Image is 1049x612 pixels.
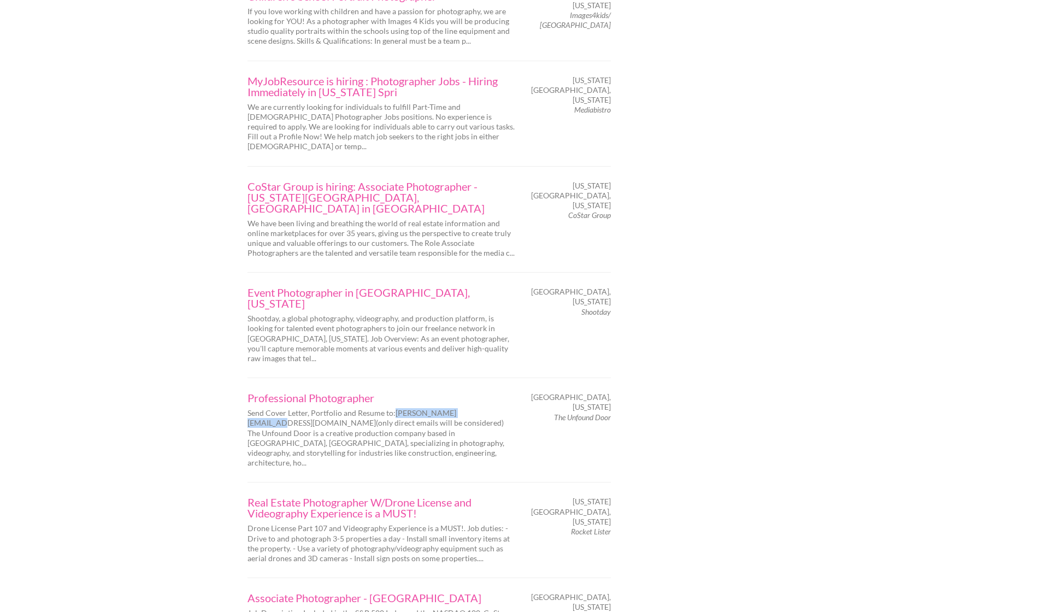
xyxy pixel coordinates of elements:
[568,210,611,220] em: CoStar Group
[247,592,515,603] a: Associate Photographer - [GEOGRAPHIC_DATA]
[540,10,611,30] em: Images4kids/ [GEOGRAPHIC_DATA]
[531,497,611,527] span: [US_STATE][GEOGRAPHIC_DATA], [US_STATE]
[247,181,515,214] a: CoStar Group is hiring: Associate Photographer - [US_STATE][GEOGRAPHIC_DATA], [GEOGRAPHIC_DATA] i...
[574,105,611,114] em: Mediabistro
[554,413,611,422] em: The Unfound Door
[247,523,515,563] p: Drone License Part 107 and Videography Experience is a MUST!. Job duties: - Drive to and photogra...
[247,408,515,468] p: Send Cover Letter, Portfolio and Resume to: [PERSON_NAME][EMAIL_ADDRESS][DOMAIN_NAME] (only direc...
[247,102,515,152] p: We are currently looking for individuals to fulfill Part-Time and [DEMOGRAPHIC_DATA] Photographer...
[531,592,611,612] span: [GEOGRAPHIC_DATA], [US_STATE]
[247,7,515,46] p: If you love working with children and have a passion for photography, we are looking for YOU! As ...
[247,314,515,363] p: Shootday, a global photography, videography, and production platform, is looking for talented eve...
[581,307,611,316] em: Shootday
[531,287,611,307] span: [GEOGRAPHIC_DATA], [US_STATE]
[247,75,515,97] a: MyJobResource is hiring : Photographer Jobs - Hiring Immediately in [US_STATE] Spri
[247,287,515,309] a: Event Photographer in [GEOGRAPHIC_DATA], [US_STATE]
[247,497,515,519] a: Real Estate Photographer W/Drone License and Videography Experience is a MUST!
[247,219,515,258] p: We have been living and breathing the world of real estate information and online marketplaces fo...
[247,392,515,403] a: Professional Photographer
[531,75,611,105] span: [US_STATE][GEOGRAPHIC_DATA], [US_STATE]
[531,392,611,412] span: [GEOGRAPHIC_DATA], [US_STATE]
[531,181,611,211] span: [US_STATE][GEOGRAPHIC_DATA], [US_STATE]
[571,527,611,536] em: Rocket Lister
